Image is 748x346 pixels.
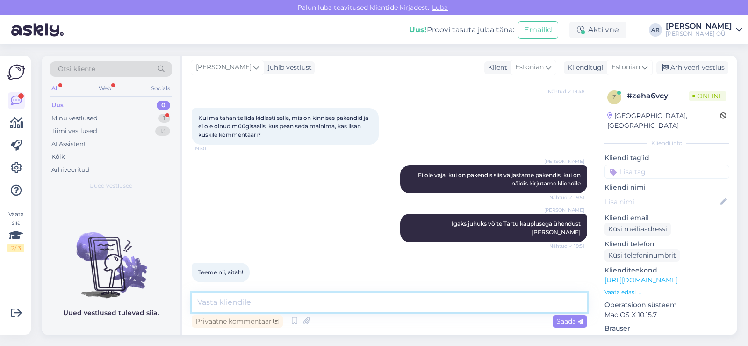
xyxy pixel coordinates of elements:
[58,64,95,74] span: Otsi kliente
[89,182,133,190] span: Uued vestlused
[604,265,729,275] p: Klienditeekond
[518,21,558,39] button: Emailid
[604,324,729,333] p: Brauser
[97,82,113,95] div: Web
[42,215,180,300] img: No chats
[549,194,584,201] span: Nähtud ✓ 19:51
[515,62,544,73] span: Estonian
[7,210,24,252] div: Vaata siia
[198,114,370,138] span: Kui ma tahan tellida kidlasti selle, mis on kinnises pakendid ja ei ole olnud müügisaalis, kus pe...
[264,63,312,73] div: juhib vestlust
[429,3,451,12] span: Luba
[51,152,65,162] div: Kõik
[409,24,514,36] div: Proovi tasuta juba täna:
[604,139,729,147] div: Kliendi info
[544,158,584,165] span: [PERSON_NAME]
[51,126,97,136] div: Tiimi vestlused
[666,22,742,37] a: [PERSON_NAME][PERSON_NAME] OÜ
[604,165,729,179] input: Lisa tag
[548,88,584,95] span: Nähtud ✓ 19:48
[666,30,732,37] div: [PERSON_NAME] OÜ
[484,63,507,73] div: Klient
[409,25,427,34] b: Uus!
[612,94,616,101] span: z
[50,82,60,95] div: All
[155,126,170,136] div: 13
[158,114,170,123] div: 1
[549,243,584,250] span: Nähtud ✓ 19:51
[604,239,729,249] p: Kliendi telefon
[604,223,671,236] div: Küsi meiliaadressi
[564,63,604,73] div: Klienditugi
[604,276,678,284] a: [URL][DOMAIN_NAME]
[611,62,640,73] span: Estonian
[689,91,726,101] span: Online
[51,165,90,175] div: Arhiveeritud
[418,171,582,187] span: Ei ole vaja, kui on pakendis siis väljastame pakendis, kui on näidis kirjutame kliendile
[556,317,583,325] span: Saada
[666,22,732,30] div: [PERSON_NAME]
[604,288,729,296] p: Vaata edasi ...
[604,333,729,343] p: Chrome [TECHNICAL_ID]
[194,283,230,290] span: 19:51
[51,101,64,110] div: Uus
[149,82,172,95] div: Socials
[604,213,729,223] p: Kliendi email
[649,23,662,37] div: AR
[607,111,720,131] div: [GEOGRAPHIC_DATA], [GEOGRAPHIC_DATA]
[51,114,98,123] div: Minu vestlused
[7,244,24,252] div: 2 / 3
[627,90,689,102] div: # zeha6vcy
[604,153,729,163] p: Kliendi tag'id
[569,22,626,38] div: Aktiivne
[63,308,159,318] p: Uued vestlused tulevad siia.
[544,206,584,213] span: [PERSON_NAME]
[604,183,729,192] p: Kliendi nimi
[198,269,243,276] span: Teeme nii, aitäh!
[157,101,170,110] div: 0
[51,140,86,149] div: AI Assistent
[604,300,729,310] p: Operatsioonisüsteem
[7,63,25,81] img: Askly Logo
[605,197,719,207] input: Lisa nimi
[194,145,230,152] span: 19:50
[196,62,252,73] span: [PERSON_NAME]
[604,310,729,320] p: Mac OS X 10.15.7
[604,249,680,262] div: Küsi telefoninumbrit
[192,315,283,328] div: Privaatne kommentaar
[452,220,582,236] span: Igaks juhuks võite Tartu kauplusega ühendust [PERSON_NAME]
[656,61,728,74] div: Arhiveeri vestlus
